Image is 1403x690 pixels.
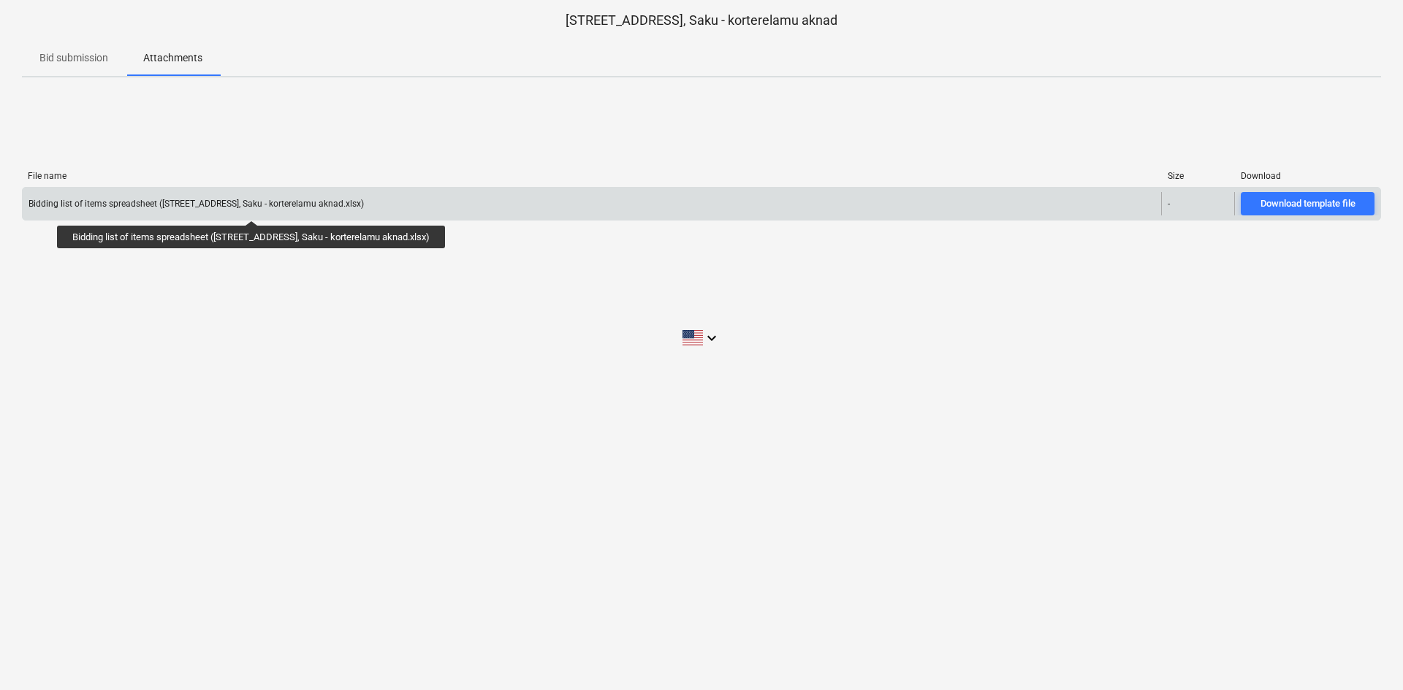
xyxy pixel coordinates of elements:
[28,171,1156,181] div: File name
[1168,171,1229,181] div: Size
[28,199,364,209] div: Bidding list of items spreadsheet ([STREET_ADDRESS], Saku - korterelamu aknad.xlsx)
[22,12,1381,29] p: [STREET_ADDRESS], Saku - korterelamu aknad
[143,50,202,66] p: Attachments
[703,329,720,347] i: keyboard_arrow_down
[1241,192,1375,215] button: Download template file
[39,50,108,66] p: Bid submission
[1241,171,1375,181] div: Download
[1261,196,1356,212] div: Download template file
[1168,199,1170,209] div: -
